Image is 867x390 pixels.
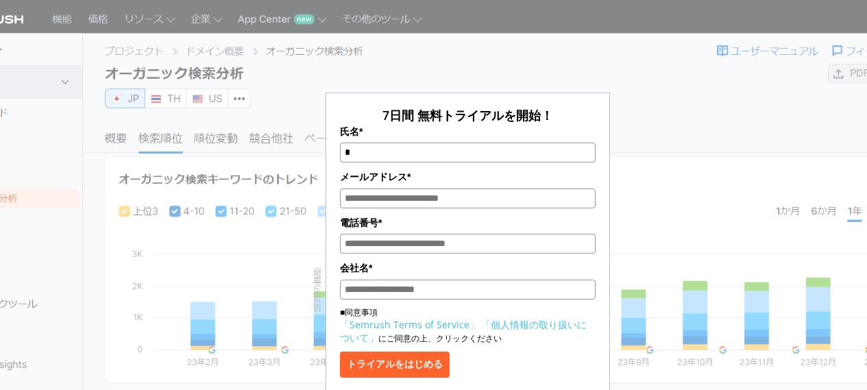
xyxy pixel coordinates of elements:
button: トライアルをはじめる [340,352,450,378]
label: 電話番号* [340,215,596,230]
a: 「個人情報の取り扱いについて」 [340,318,587,344]
a: 「Semrush Terms of Service」 [340,318,479,331]
span: 7日間 無料トライアルを開始！ [382,107,553,123]
label: メールアドレス* [340,169,596,184]
p: ■同意事項 にご同意の上、クリックください [340,306,596,345]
